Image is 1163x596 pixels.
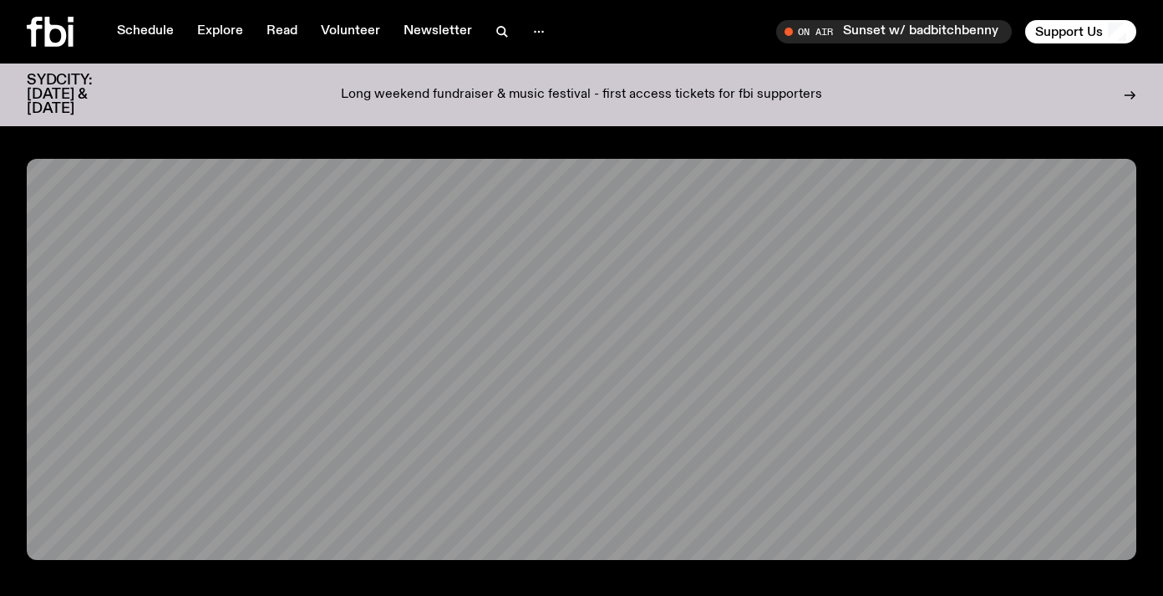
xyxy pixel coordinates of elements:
span: Support Us [1035,24,1103,39]
a: Volunteer [311,20,390,43]
button: Support Us [1025,20,1136,43]
a: Read [256,20,307,43]
p: Long weekend fundraiser & music festival - first access tickets for fbi supporters [341,88,822,103]
a: Schedule [107,20,184,43]
button: On AirSunset w/ badbitchbenny [776,20,1012,43]
a: Explore [187,20,253,43]
a: Newsletter [394,20,482,43]
h3: SYDCITY: [DATE] & [DATE] [27,74,134,116]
